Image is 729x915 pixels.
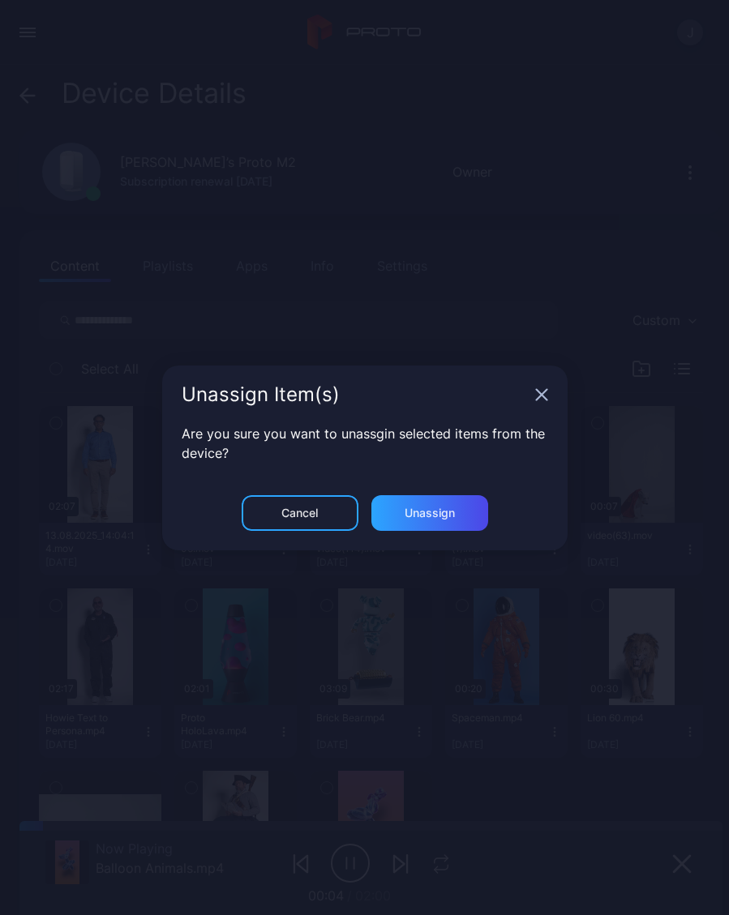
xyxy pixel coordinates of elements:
div: Unassign Item(s) [182,385,529,404]
button: Cancel [242,495,358,531]
p: Are you sure you want to unassgin selected items from the device? [182,424,548,463]
button: Unassign [371,495,488,531]
div: Unassign [405,507,455,519]
div: Cancel [281,507,318,519]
